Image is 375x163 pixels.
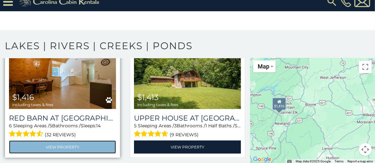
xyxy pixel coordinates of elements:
[174,123,177,129] span: 3
[9,37,116,109] img: Red Barn at Tiffanys Estate
[9,114,116,122] h3: Red Barn at Tiffanys Estate
[347,159,373,163] a: Report a map error
[134,122,241,139] div: Sleeping Areas / Bathrooms / Sleeps:
[258,63,269,70] span: Map
[9,123,12,129] span: 6
[253,60,276,72] button: Change map style
[9,114,116,122] a: Red Barn at [GEOGRAPHIC_DATA]
[272,97,286,110] div: $1,416
[12,93,34,102] span: $1,416
[137,103,178,107] span: including taxes & fees
[96,123,101,129] span: 14
[49,123,52,129] span: 5
[335,159,344,163] a: Terms (opens in new tab)
[170,131,199,139] span: (9 reviews)
[134,123,137,129] span: 5
[134,37,241,109] a: Upper House at Tiffanys Estate $1,413 including taxes & fees
[9,122,116,139] div: Sleeping Areas / Bathrooms / Sleeps:
[137,93,159,102] span: $1,413
[9,140,116,154] a: View Property
[296,159,331,163] span: Map data ©2025 Google
[272,98,286,111] div: $1,413
[359,143,372,156] button: Map camera controls
[134,114,241,122] h3: Upper House at Tiffanys Estate
[9,37,116,109] a: Red Barn at Tiffanys Estate $1,416 including taxes & fees
[134,140,241,154] a: View Property
[45,131,76,139] span: (32 reviews)
[359,60,372,73] button: Toggle fullscreen view
[134,114,241,122] a: Upper House at [GEOGRAPHIC_DATA]
[205,123,235,129] span: 1 Half Baths /
[12,103,53,107] span: including taxes & fees
[134,37,241,109] img: Upper House at Tiffanys Estate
